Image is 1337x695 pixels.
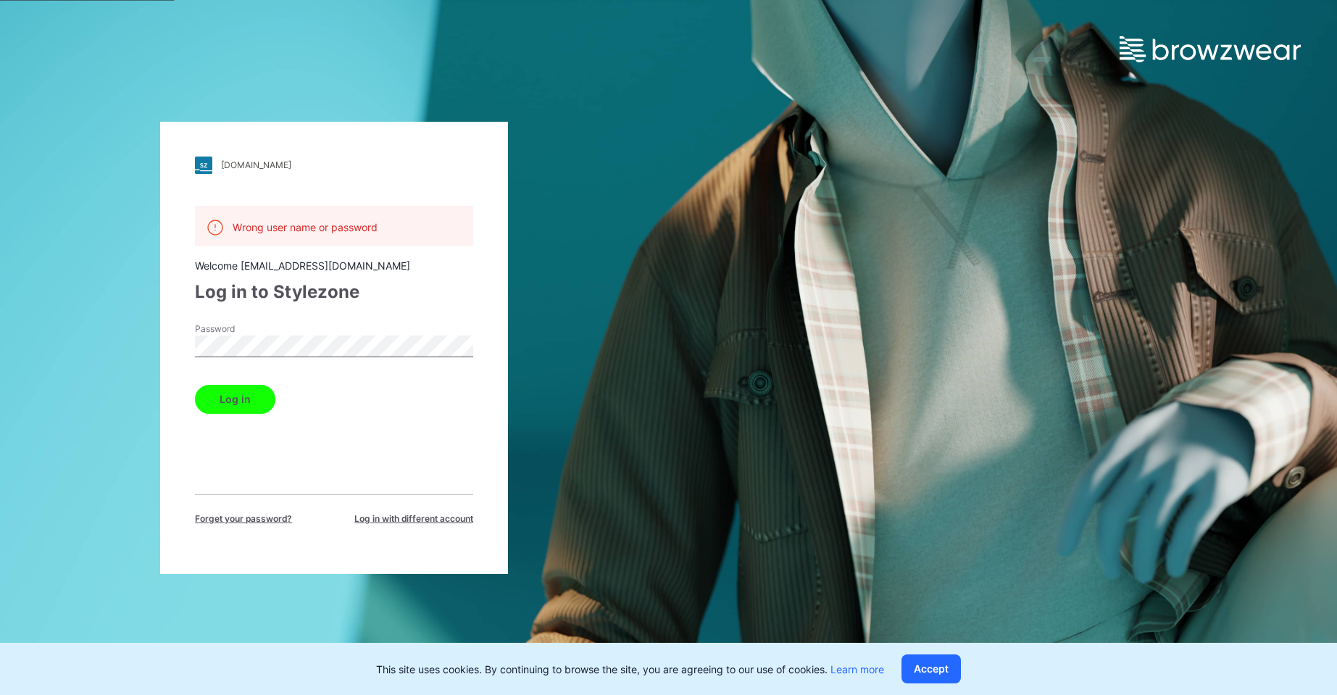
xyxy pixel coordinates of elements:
[233,220,378,235] p: Wrong user name or password
[221,159,291,170] div: [DOMAIN_NAME]
[195,157,212,174] img: stylezone-logo.562084cfcfab977791bfbf7441f1a819.svg
[195,279,473,305] div: Log in to Stylezone
[195,385,275,414] button: Log in
[195,512,292,525] span: Forget your password?
[376,662,884,677] p: This site uses cookies. By continuing to browse the site, you are agreeing to our use of cookies.
[830,663,884,675] a: Learn more
[195,157,473,174] a: [DOMAIN_NAME]
[195,322,296,336] label: Password
[195,258,473,273] div: Welcome [EMAIL_ADDRESS][DOMAIN_NAME]
[207,219,224,236] img: alert.76a3ded3c87c6ed799a365e1fca291d4.svg
[354,512,473,525] span: Log in with different account
[1120,36,1301,62] img: browzwear-logo.e42bd6dac1945053ebaf764b6aa21510.svg
[901,654,961,683] button: Accept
